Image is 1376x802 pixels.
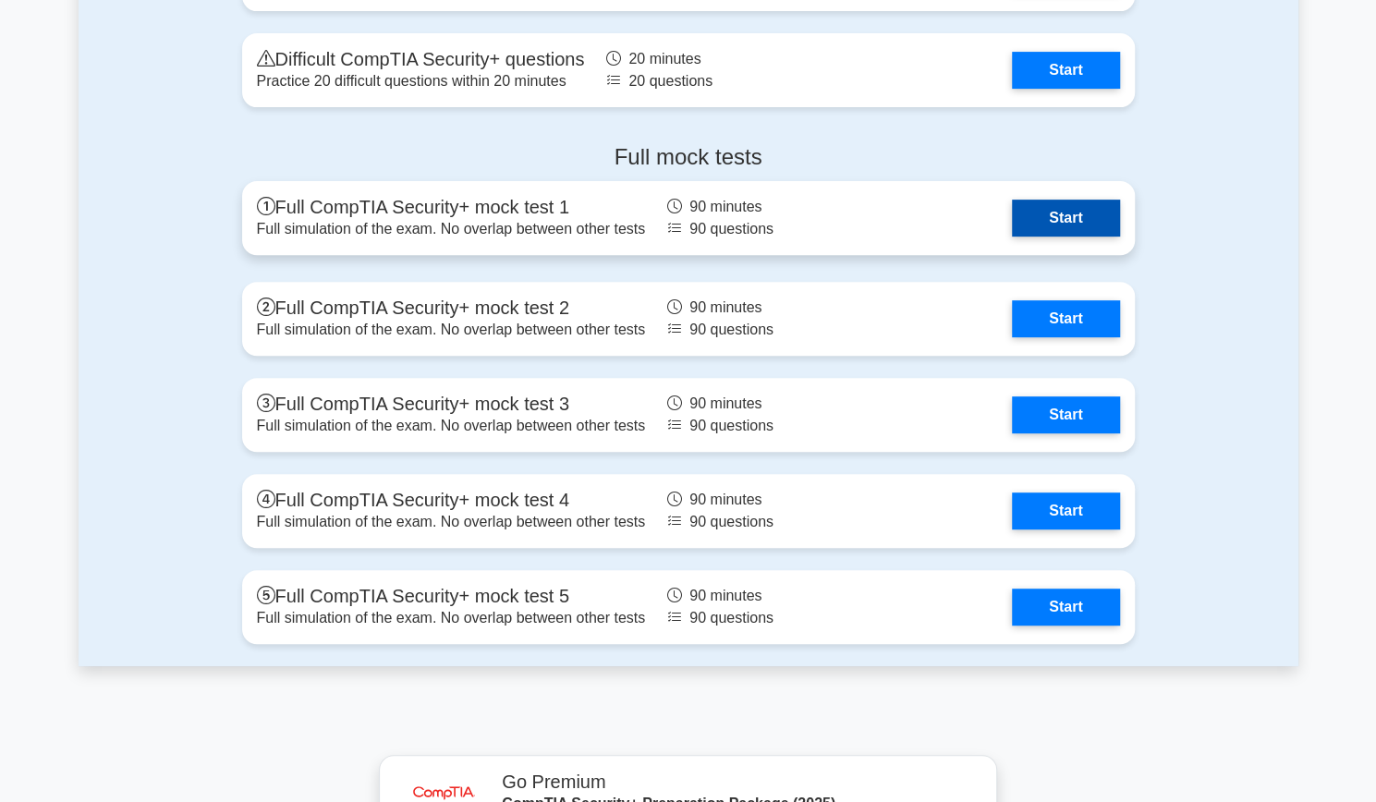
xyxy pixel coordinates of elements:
[1012,200,1119,237] a: Start
[1012,396,1119,433] a: Start
[1012,300,1119,337] a: Start
[1012,52,1119,89] a: Start
[242,144,1135,171] h4: Full mock tests
[1012,492,1119,529] a: Start
[1012,589,1119,626] a: Start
